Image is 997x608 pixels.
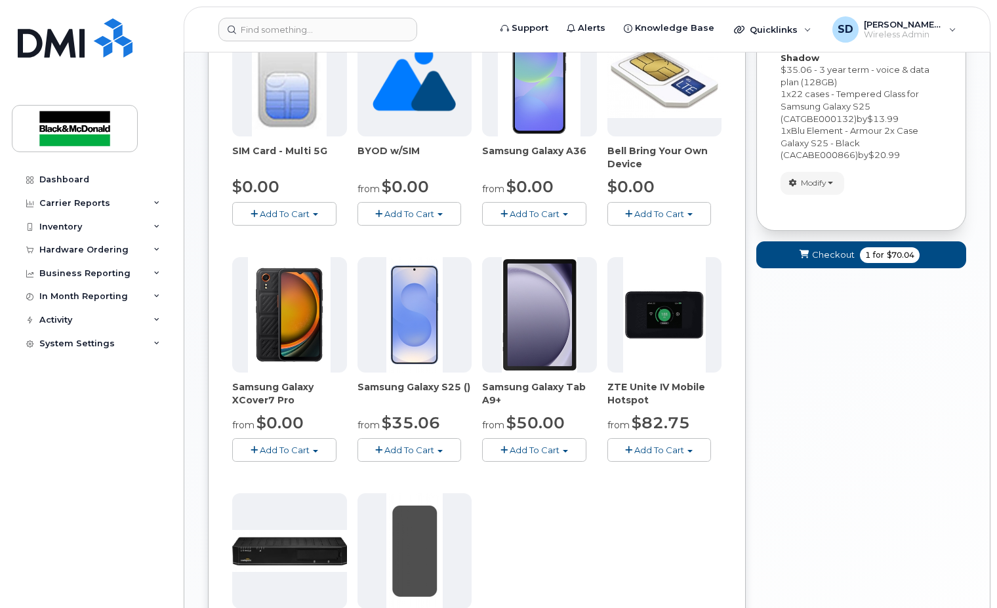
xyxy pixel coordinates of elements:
[498,21,580,136] img: phone23886.JPG
[510,209,560,219] span: Add To Cart
[607,39,722,118] img: phone23274.JPG
[781,125,942,161] div: x by
[868,150,900,160] span: $20.99
[864,19,943,30] span: [PERSON_NAME] D'[PERSON_NAME]
[382,413,440,432] span: $35.06
[357,202,462,225] button: Add To Cart
[502,257,577,373] img: phone23884.JPG
[232,438,336,461] button: Add To Cart
[781,172,844,195] button: Modify
[357,419,380,431] small: from
[887,249,914,261] span: $70.04
[781,89,919,123] span: 22 cases - Tempered Glass for Samsung Galaxy S25 (CATGBE000132)
[218,18,417,41] input: Find something...
[232,144,347,171] div: SIM Card - Multi 5G
[634,445,684,455] span: Add To Cart
[781,40,918,63] strong: Silver Shadow
[867,113,899,124] span: $13.99
[781,88,942,125] div: x by
[607,177,655,196] span: $0.00
[578,22,605,35] span: Alerts
[607,438,712,461] button: Add To Cart
[357,144,472,171] div: BYOD w/SIM
[750,24,798,35] span: Quicklinks
[781,125,786,136] span: 1
[384,445,434,455] span: Add To Cart
[510,445,560,455] span: Add To Cart
[506,177,554,196] span: $0.00
[512,22,548,35] span: Support
[607,380,722,407] div: ZTE Unite IV Mobile Hotspot
[384,209,434,219] span: Add To Cart
[357,438,462,461] button: Add To Cart
[506,413,565,432] span: $50.00
[838,22,853,37] span: SD
[252,21,327,136] img: 00D627D4-43E9-49B7-A367-2C99342E128C.jpg
[801,177,826,189] span: Modify
[232,177,279,196] span: $0.00
[232,530,347,572] img: phone23700.JPG
[357,380,472,407] div: Samsung Galaxy S25 ()
[260,209,310,219] span: Add To Cart
[232,380,347,407] div: Samsung Galaxy XCover7 Pro
[823,16,966,43] div: Silvana D'Andrea
[812,249,855,261] span: Checkout
[491,15,558,41] a: Support
[482,144,597,171] div: Samsung Galaxy A36
[607,419,630,431] small: from
[482,438,586,461] button: Add To Cart
[634,209,684,219] span: Add To Cart
[248,257,331,373] img: phone23879.JPG
[482,202,586,225] button: Add To Cart
[615,15,723,41] a: Knowledge Base
[232,419,254,431] small: from
[635,22,714,35] span: Knowledge Base
[865,249,870,261] span: 1
[781,64,942,88] div: $35.06 - 3 year term - voice & data plan (128GB)
[781,89,786,99] span: 1
[482,380,597,407] div: Samsung Galaxy Tab A9+
[607,202,712,225] button: Add To Cart
[482,419,504,431] small: from
[256,413,304,432] span: $0.00
[756,241,966,268] button: Checkout 1 for $70.04
[632,413,690,432] span: $82.75
[232,202,336,225] button: Add To Cart
[260,445,310,455] span: Add To Cart
[386,257,443,373] img: phone23817.JPG
[864,30,943,40] span: Wireless Admin
[357,183,380,195] small: from
[725,16,821,43] div: Quicklinks
[623,257,706,373] img: phone23268.JPG
[558,15,615,41] a: Alerts
[870,249,887,261] span: for
[607,144,722,171] div: Bell Bring Your Own Device
[482,183,504,195] small: from
[781,125,918,160] span: Blu Element - Armour 2x Case Galaxy S25 - Black (CACABE000866)
[373,21,456,136] img: no_image_found-2caef05468ed5679b831cfe6fc140e25e0c280774317ffc20a367ab7fd17291e.png
[382,177,429,196] span: $0.00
